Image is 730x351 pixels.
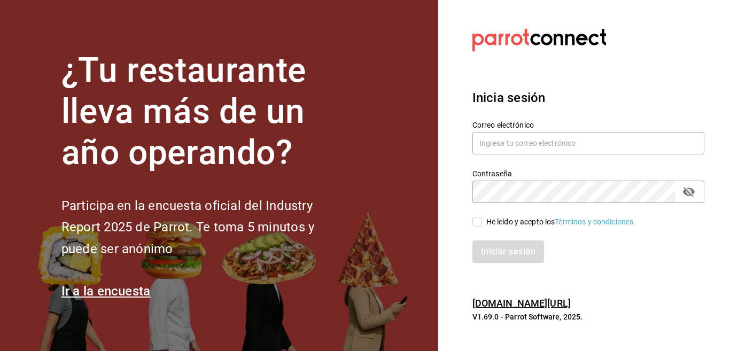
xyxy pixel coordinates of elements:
[472,170,704,177] label: Contraseña
[61,50,350,173] h1: ¿Tu restaurante lleva más de un año operando?
[472,311,704,322] p: V1.69.0 - Parrot Software, 2025.
[472,88,704,107] h3: Inicia sesión
[472,132,704,154] input: Ingresa tu correo electrónico
[472,298,571,309] a: [DOMAIN_NAME][URL]
[61,195,350,260] h2: Participa en la encuesta oficial del Industry Report 2025 de Parrot. Te toma 5 minutos y puede se...
[680,183,698,201] button: passwordField
[555,217,635,226] a: Términos y condiciones.
[61,284,151,299] a: Ir a la encuesta
[472,121,704,129] label: Correo electrónico
[486,216,636,228] div: He leído y acepto los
